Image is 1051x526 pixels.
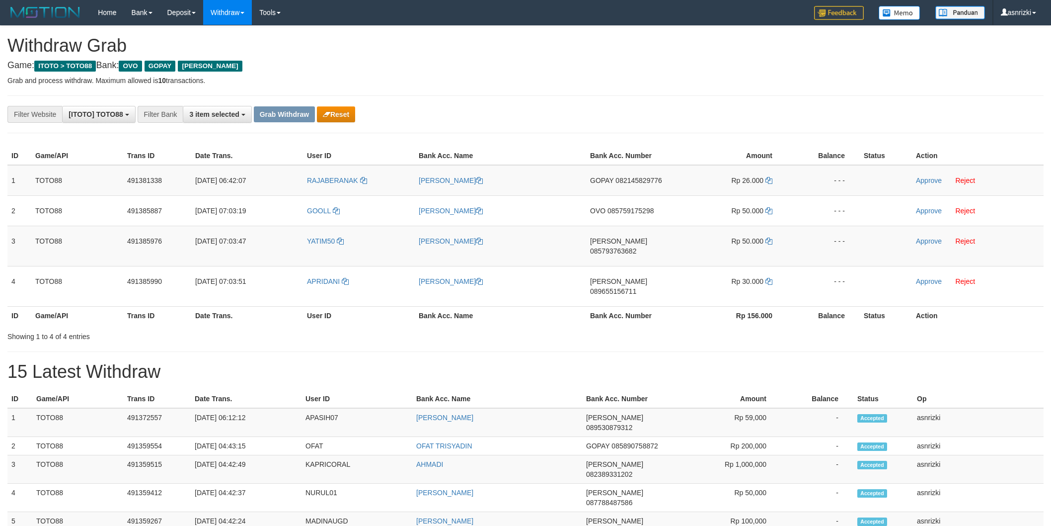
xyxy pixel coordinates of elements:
[765,176,772,184] a: Copy 26000 to clipboard
[7,362,1044,382] h1: 15 Latest Withdraw
[781,437,853,455] td: -
[307,207,340,215] a: GOOLL
[416,414,473,422] a: [PERSON_NAME]
[857,518,887,526] span: Accepted
[7,61,1044,71] h4: Game: Bank:
[419,207,483,215] a: [PERSON_NAME]
[586,147,678,165] th: Bank Acc. Number
[673,455,781,484] td: Rp 1,000,000
[7,455,32,484] td: 3
[732,277,764,285] span: Rp 30.000
[590,237,647,245] span: [PERSON_NAME]
[673,437,781,455] td: Rp 200,000
[586,442,609,450] span: GOPAY
[857,461,887,469] span: Accepted
[586,470,632,478] span: Copy 082389331202 to clipboard
[586,414,643,422] span: [PERSON_NAME]
[590,176,613,184] span: GOPAY
[955,207,975,215] a: Reject
[787,195,860,226] td: - - -
[732,176,764,184] span: Rp 26.000
[913,437,1044,455] td: asnrizki
[195,176,246,184] span: [DATE] 06:42:07
[303,306,415,325] th: User ID
[673,408,781,437] td: Rp 59,000
[7,328,431,342] div: Showing 1 to 4 of 4 entries
[860,147,912,165] th: Status
[415,306,586,325] th: Bank Acc. Name
[419,237,483,245] a: [PERSON_NAME]
[195,207,246,215] span: [DATE] 07:03:19
[7,266,31,306] td: 4
[7,106,62,123] div: Filter Website
[955,277,975,285] a: Reject
[416,460,443,468] a: AHMADI
[913,408,1044,437] td: asnrizki
[127,237,162,245] span: 491385976
[590,287,636,295] span: Copy 089655156711 to clipboard
[732,207,764,215] span: Rp 50.000
[857,414,887,423] span: Accepted
[123,455,191,484] td: 491359515
[419,277,483,285] a: [PERSON_NAME]
[195,237,246,245] span: [DATE] 07:03:47
[307,277,340,285] span: APRIDANI
[412,390,582,408] th: Bank Acc. Name
[254,106,315,122] button: Grab Withdraw
[673,484,781,512] td: Rp 50,000
[7,437,32,455] td: 2
[31,306,123,325] th: Game/API
[191,484,301,512] td: [DATE] 04:42:37
[787,226,860,266] td: - - -
[7,408,32,437] td: 1
[31,147,123,165] th: Game/API
[127,277,162,285] span: 491385990
[32,455,123,484] td: TOTO88
[586,499,632,507] span: Copy 087788487586 to clipboard
[191,455,301,484] td: [DATE] 04:42:49
[590,247,636,255] span: Copy 085793763682 to clipboard
[590,207,605,215] span: OVO
[860,306,912,325] th: Status
[857,442,887,451] span: Accepted
[31,195,123,226] td: TOTO88
[912,147,1044,165] th: Action
[935,6,985,19] img: panduan.png
[7,390,32,408] th: ID
[853,390,913,408] th: Status
[195,277,246,285] span: [DATE] 07:03:51
[7,484,32,512] td: 4
[7,226,31,266] td: 3
[916,277,942,285] a: Approve
[586,460,643,468] span: [PERSON_NAME]
[62,106,135,123] button: [ITOTO] TOTO88
[586,489,643,497] span: [PERSON_NAME]
[415,147,586,165] th: Bank Acc. Name
[781,484,853,512] td: -
[183,106,251,123] button: 3 item selected
[7,36,1044,56] h1: Withdraw Grab
[586,306,678,325] th: Bank Acc. Number
[34,61,96,72] span: ITOTO > TOTO88
[145,61,176,72] span: GOPAY
[814,6,864,20] img: Feedback.jpg
[607,207,654,215] span: Copy 085759175298 to clipboard
[127,207,162,215] span: 491385887
[787,165,860,196] td: - - -
[191,408,301,437] td: [DATE] 06:12:12
[127,176,162,184] span: 491381338
[303,147,415,165] th: User ID
[787,266,860,306] td: - - -
[123,147,191,165] th: Trans ID
[7,5,83,20] img: MOTION_logo.png
[7,76,1044,86] p: Grab and process withdraw. Maximum allowed is transactions.
[69,110,123,118] span: [ITOTO] TOTO88
[419,176,483,184] a: [PERSON_NAME]
[673,390,781,408] th: Amount
[7,195,31,226] td: 2
[781,390,853,408] th: Balance
[191,437,301,455] td: [DATE] 04:43:15
[611,442,658,450] span: Copy 085890758872 to clipboard
[916,207,942,215] a: Approve
[307,176,367,184] a: RAJABERANAK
